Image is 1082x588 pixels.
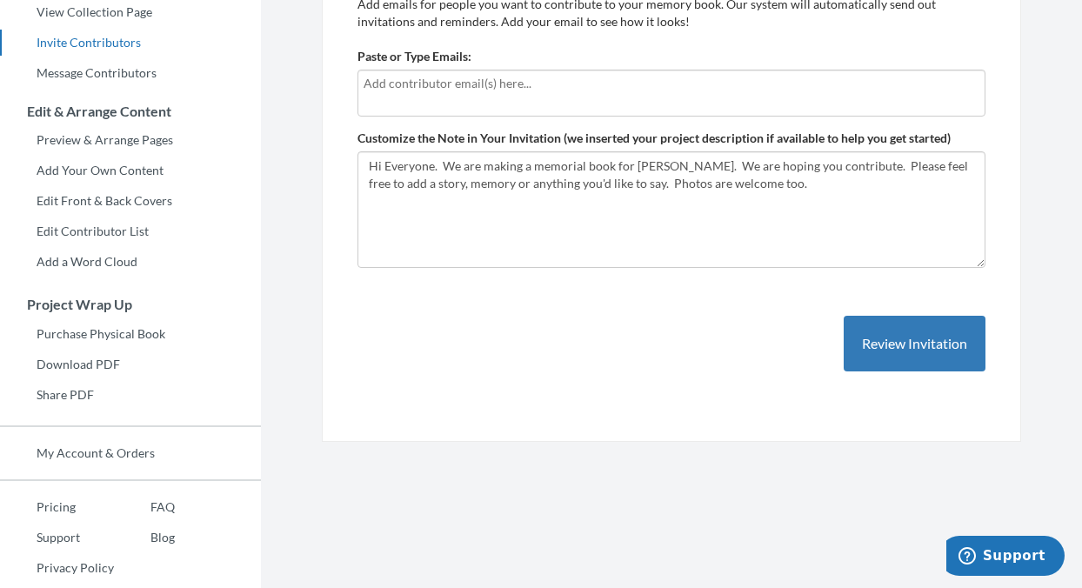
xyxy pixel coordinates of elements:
[357,151,985,268] textarea: Hi Everyone. We are making a memorial book for [PERSON_NAME]. We're hoping you contribute. Please...
[114,494,175,520] a: FAQ
[1,104,261,119] h3: Edit & Arrange Content
[357,130,951,147] label: Customize the Note in Your Invitation (we inserted your project description if available to help ...
[364,74,979,93] input: Add contributor email(s) here...
[844,316,985,372] button: Review Invitation
[1,297,261,312] h3: Project Wrap Up
[357,48,471,65] label: Paste or Type Emails:
[114,525,175,551] a: Blog
[946,536,1065,579] iframe: Opens a widget where you can chat to one of our agents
